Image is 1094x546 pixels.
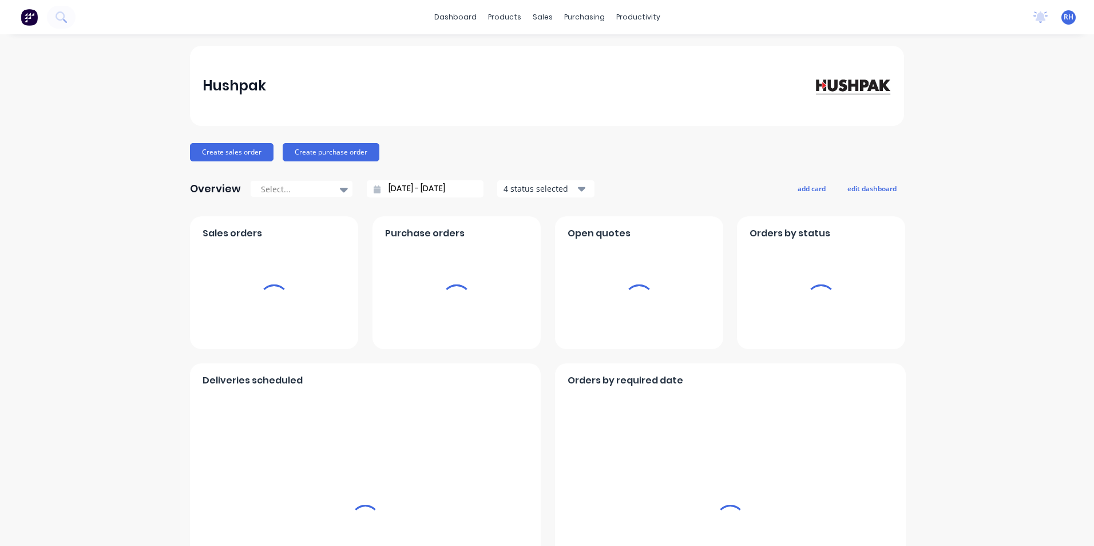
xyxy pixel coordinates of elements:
span: RH [1064,12,1073,22]
div: purchasing [558,9,611,26]
span: Sales orders [203,227,262,240]
div: 4 status selected [504,183,576,195]
a: dashboard [429,9,482,26]
button: edit dashboard [840,181,904,196]
button: 4 status selected [497,180,594,197]
button: add card [790,181,833,196]
button: Create purchase order [283,143,379,161]
img: Hushpak [811,76,891,96]
span: Orders by required date [568,374,683,387]
span: Purchase orders [385,227,465,240]
img: Factory [21,9,38,26]
span: Orders by status [750,227,830,240]
div: productivity [611,9,666,26]
div: Hushpak [203,74,266,97]
div: sales [527,9,558,26]
div: products [482,9,527,26]
span: Open quotes [568,227,631,240]
div: Overview [190,177,241,200]
button: Create sales order [190,143,273,161]
span: Deliveries scheduled [203,374,303,387]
